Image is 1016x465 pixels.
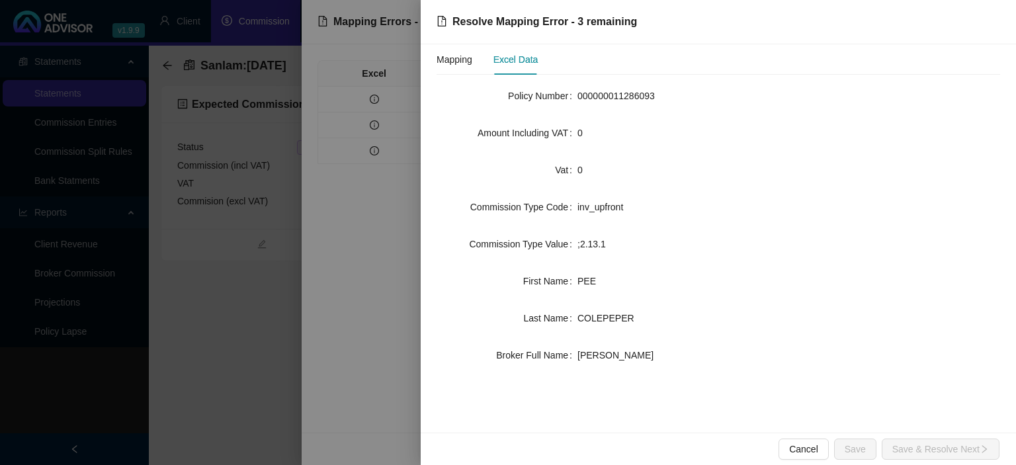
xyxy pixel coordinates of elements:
span: Resolve Mapping Error - 3 remaining [452,16,637,27]
button: Save [834,439,876,460]
label: Broker Full Name [496,345,577,366]
div: Mapping [437,52,472,67]
span: file-exclamation [437,16,447,26]
label: Last Name [523,308,577,329]
span: Cancel [789,442,818,456]
div: Excel Data [493,52,538,67]
span: 0 [577,128,583,138]
label: Commission Type Value [469,233,577,255]
label: Amount Including VAT [478,122,577,144]
label: First Name [523,271,577,292]
span: inv_upfront [577,202,623,212]
button: Cancel [779,439,829,460]
label: Commission Type Code [470,196,577,218]
span: ;2.13.1 [577,239,606,249]
label: Vat [555,159,577,181]
span: PEE [577,276,596,286]
span: [PERSON_NAME] [577,350,654,360]
button: Save & Resolve Nextright [882,439,999,460]
span: COLEPEPER [577,313,634,323]
span: 000000011286093 [577,91,655,101]
label: Policy Number [508,85,577,106]
span: 0 [577,165,583,175]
